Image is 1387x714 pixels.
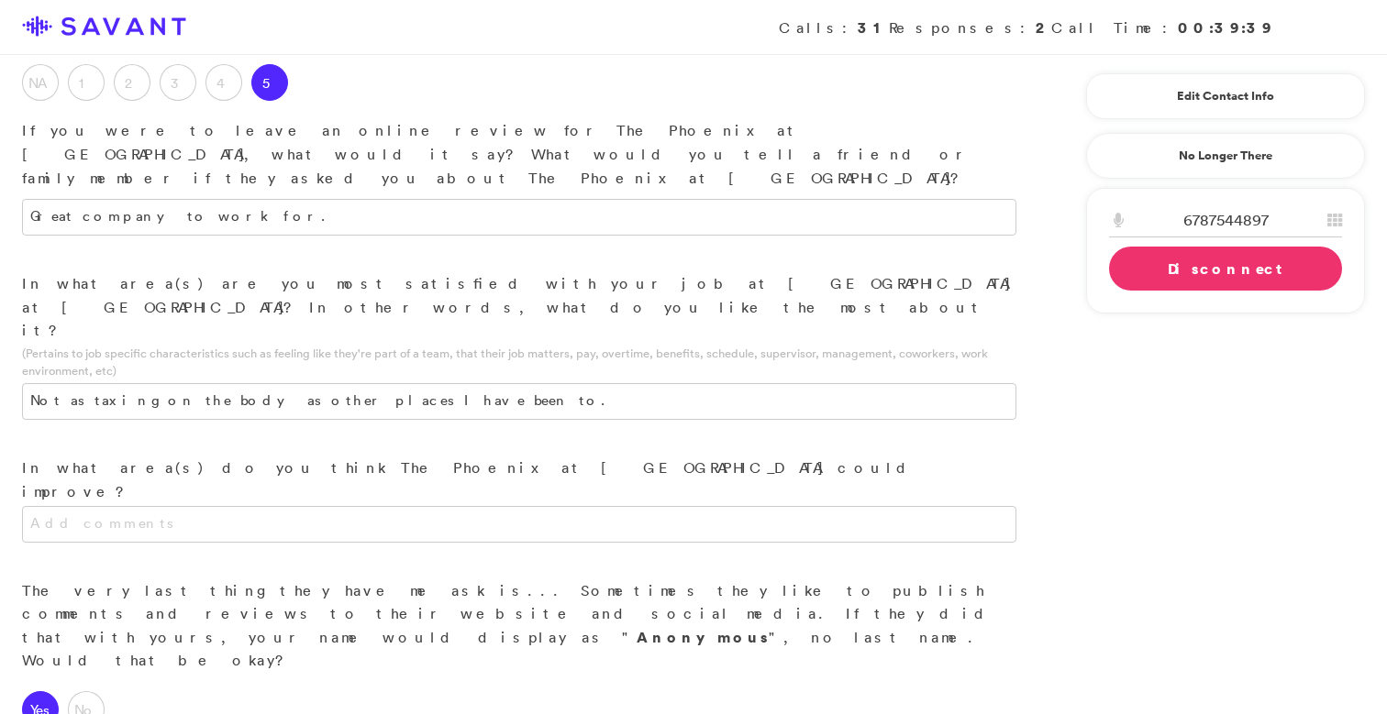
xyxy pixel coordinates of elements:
p: The very last thing they have me ask is... Sometimes they like to publish comments and reviews to... [22,579,1016,673]
p: If you were to leave an online review for The Phoenix at [GEOGRAPHIC_DATA], what would it say? Wh... [22,119,1016,190]
strong: 2 [1036,17,1051,38]
strong: Anonymous [637,627,769,647]
label: 5 [251,64,288,101]
label: 3 [160,64,196,101]
strong: 31 [858,17,889,38]
a: Disconnect [1109,247,1342,291]
a: Edit Contact Info [1109,82,1342,111]
label: NA [22,64,59,101]
p: In what area(s) do you think The Phoenix at [GEOGRAPHIC_DATA] could improve? [22,456,1016,503]
a: No Longer There [1086,133,1365,179]
label: 2 [114,64,150,101]
label: 4 [205,64,242,101]
label: 1 [68,64,105,101]
strong: 00:39:39 [1178,17,1273,38]
p: In what area(s) are you most satisfied with your job at [GEOGRAPHIC_DATA] at [GEOGRAPHIC_DATA]? I... [22,272,1016,343]
p: (Pertains to job specific characteristics such as feeling like they're part of a team, that their... [22,345,1016,379]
